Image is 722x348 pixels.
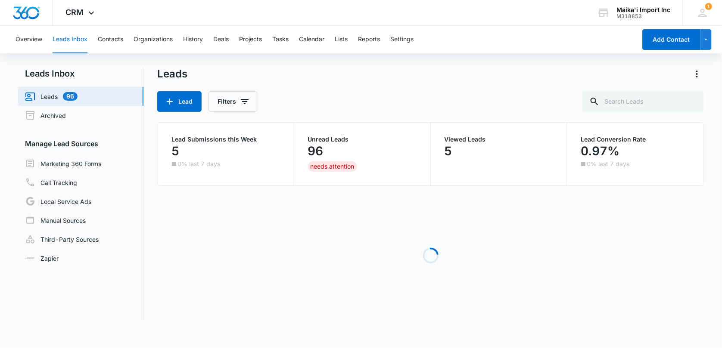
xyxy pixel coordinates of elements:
[390,26,414,53] button: Settings
[308,144,324,158] p: 96
[66,8,84,17] span: CRM
[25,196,91,206] a: Local Service Ads
[308,136,417,142] p: Unread Leads
[445,144,452,158] p: 5
[581,144,619,158] p: 0.97%
[299,26,324,53] button: Calendar
[616,6,670,13] div: account name
[98,26,123,53] button: Contacts
[157,91,202,112] button: Lead
[171,136,280,142] p: Lead Submissions this Week
[587,161,629,167] p: 0% last 7 days
[209,91,257,112] button: Filters
[705,3,712,10] div: notifications count
[582,91,704,112] input: Search Leads
[25,91,78,102] a: Leads96
[705,3,712,10] span: 1
[335,26,348,53] button: Lists
[690,67,704,81] button: Actions
[177,161,220,167] p: 0% last 7 days
[134,26,173,53] button: Organizations
[642,29,700,50] button: Add Contact
[308,161,357,172] div: needs attention
[157,68,187,80] h1: Leads
[213,26,229,53] button: Deals
[358,26,380,53] button: Reports
[16,26,42,53] button: Overview
[25,254,59,263] a: Zapier
[18,67,143,80] h2: Leads Inbox
[616,13,670,19] div: account id
[25,215,86,225] a: Manual Sources
[53,26,87,53] button: Leads Inbox
[25,158,101,169] a: Marketing 360 Forms
[18,139,143,149] h3: Manage Lead Sources
[445,136,553,142] p: Viewed Leads
[25,234,99,244] a: Third-Party Sources
[272,26,289,53] button: Tasks
[183,26,203,53] button: History
[239,26,262,53] button: Projects
[25,110,66,120] a: Archived
[171,144,179,158] p: 5
[25,177,77,188] a: Call Tracking
[581,136,690,142] p: Lead Conversion Rate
